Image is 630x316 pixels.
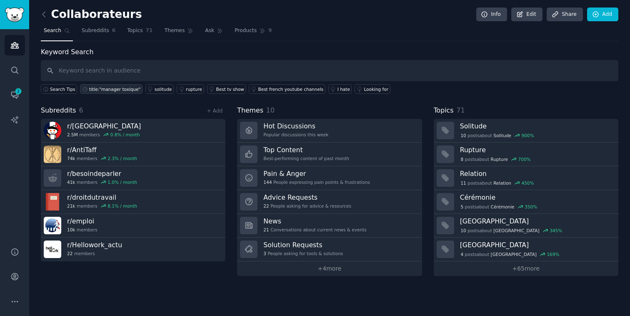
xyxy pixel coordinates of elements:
[67,227,97,233] div: members
[263,227,269,233] span: 21
[41,238,225,261] a: r/Hellowork_actu22members
[15,88,22,94] span: 2
[460,180,466,186] span: 11
[107,155,137,161] div: 2.3 % / month
[355,84,390,94] a: Looking for
[491,204,515,210] span: Cérémonie
[460,227,563,234] div: post s about
[237,214,422,238] a: News21Conversations about current news & events
[237,105,263,116] span: Themes
[110,132,140,138] div: 0.8 % / month
[41,166,225,190] a: r/besoindeparler41kmembers1.0% / month
[460,179,535,187] div: post s about
[460,169,612,178] h3: Relation
[41,24,73,41] a: Search
[491,156,508,162] span: Rupture
[263,179,272,185] span: 144
[165,27,185,35] span: Themes
[44,217,61,234] img: emploi
[107,179,137,185] div: 1.0 % / month
[207,108,222,114] a: + Add
[67,169,137,178] h3: r/ besoindeparler
[202,24,226,41] a: Ask
[491,251,537,257] span: [GEOGRAPHIC_DATA]
[547,251,559,257] div: 169 %
[235,27,257,35] span: Products
[67,132,78,138] span: 2.5M
[337,86,350,92] div: I hate
[263,227,366,233] div: Conversations about current news & events
[434,143,618,166] a: Rupture8postsaboutRupture700%
[232,24,275,41] a: Products9
[41,214,225,238] a: r/emploi10kmembers
[456,106,465,114] span: 71
[155,86,172,92] div: solitude
[268,27,272,35] span: 9
[207,84,246,94] a: Best tv show
[41,105,76,116] span: Subreddits
[460,156,463,162] span: 8
[67,217,97,226] h3: r/ emploi
[67,227,75,233] span: 10k
[460,132,535,139] div: post s about
[67,203,137,209] div: members
[67,145,137,154] h3: r/ AntiTaff
[237,261,422,276] a: +4more
[41,48,93,56] label: Keyword Search
[67,251,72,256] span: 22
[263,251,266,256] span: 3
[364,86,388,92] div: Looking for
[511,8,542,22] a: Edit
[328,84,352,94] a: I hate
[67,203,75,209] span: 21k
[460,203,538,211] div: post s about
[263,203,269,209] span: 22
[112,27,116,35] span: 6
[41,8,142,21] h2: Collaborateurs
[67,155,137,161] div: members
[460,155,532,163] div: post s about
[263,251,343,256] div: People asking for tools & solutions
[263,203,351,209] div: People asking for advice & resources
[67,193,137,202] h3: r/ droitdutravail
[434,261,618,276] a: +65more
[5,85,25,105] a: 2
[67,179,137,185] div: members
[44,122,61,139] img: france
[258,86,323,92] div: Best french youtube channels
[44,193,61,211] img: droitdutravail
[525,204,537,210] div: 350 %
[434,119,618,143] a: Solitude10postsaboutSolitude900%
[107,203,137,209] div: 8.1 % / month
[263,169,370,178] h3: Pain & Anger
[460,122,612,130] h3: Solitude
[460,145,612,154] h3: Rupture
[67,251,122,256] div: members
[67,241,122,249] h3: r/ Hellowork_actu
[460,204,463,210] span: 5
[124,24,155,41] a: Topics71
[67,132,141,138] div: members
[82,27,109,35] span: Subreddits
[263,241,343,249] h3: Solution Requests
[460,251,463,257] span: 4
[550,228,562,233] div: 345 %
[41,143,225,166] a: r/AntiTaff74kmembers2.3% / month
[216,86,244,92] div: Best tv show
[263,217,366,226] h3: News
[41,84,77,94] button: Search Tips
[460,251,560,258] div: post s about
[44,145,61,163] img: AntiTaff
[493,180,511,186] span: Relation
[434,190,618,214] a: Cérémonie5postsaboutCérémonie350%
[263,155,349,161] div: Best-performing content of past month
[177,84,204,94] a: rupture
[263,145,349,154] h3: Top Content
[89,86,140,92] div: title:"manager toxique"
[249,84,325,94] a: Best french youtube channels
[237,119,422,143] a: Hot DiscussionsPopular discussions this week
[547,8,582,22] a: Share
[79,24,118,41] a: Subreddits6
[460,133,466,138] span: 10
[434,166,618,190] a: Relation11postsaboutRelation450%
